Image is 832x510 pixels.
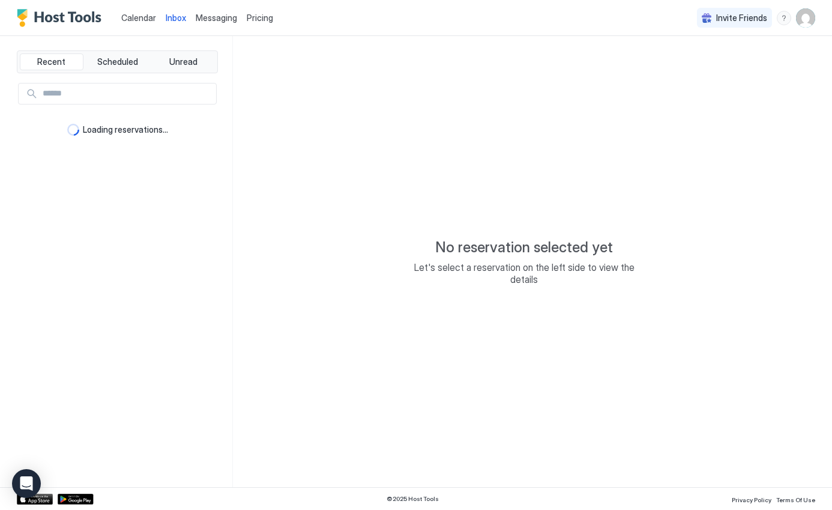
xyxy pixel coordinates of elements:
span: Scheduled [97,56,138,67]
a: Terms Of Use [776,493,815,505]
div: menu [777,11,791,25]
span: Invite Friends [716,13,767,23]
span: Messaging [196,13,237,23]
a: Google Play Store [58,494,94,505]
span: Pricing [247,13,273,23]
span: Recent [37,56,65,67]
span: Terms Of Use [776,496,815,503]
div: User profile [796,8,815,28]
span: Privacy Policy [732,496,771,503]
span: © 2025 Host Tools [387,495,439,503]
span: Let's select a reservation on the left side to view the details [404,261,644,285]
div: Open Intercom Messenger [12,469,41,498]
span: Calendar [121,13,156,23]
button: Scheduled [86,53,149,70]
span: No reservation selected yet [435,238,613,257]
input: Input Field [38,83,216,104]
a: Privacy Policy [732,493,771,505]
div: loading [67,124,79,136]
span: Loading reservations... [83,124,168,135]
button: Recent [20,53,83,70]
div: tab-group [17,50,218,73]
button: Unread [151,53,215,70]
a: App Store [17,494,53,505]
a: Inbox [166,11,186,24]
span: Unread [169,56,197,67]
a: Host Tools Logo [17,9,107,27]
span: Inbox [166,13,186,23]
a: Calendar [121,11,156,24]
a: Messaging [196,11,237,24]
